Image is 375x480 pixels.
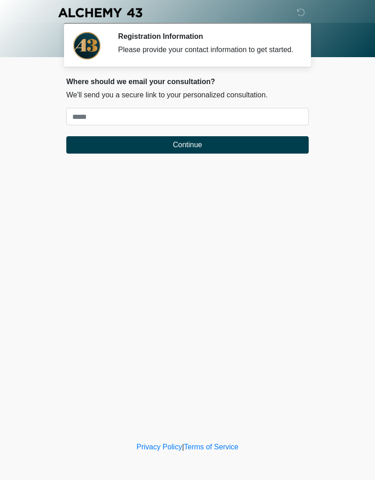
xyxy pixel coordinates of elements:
[118,44,295,55] div: Please provide your contact information to get started.
[66,77,309,86] h2: Where should we email your consultation?
[66,90,309,101] p: We'll send you a secure link to your personalized consultation.
[73,32,101,59] img: Agent Avatar
[66,136,309,154] button: Continue
[137,443,182,451] a: Privacy Policy
[118,32,295,41] h2: Registration Information
[182,443,184,451] a: |
[184,443,238,451] a: Terms of Service
[57,7,143,18] img: Alchemy 43 Logo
